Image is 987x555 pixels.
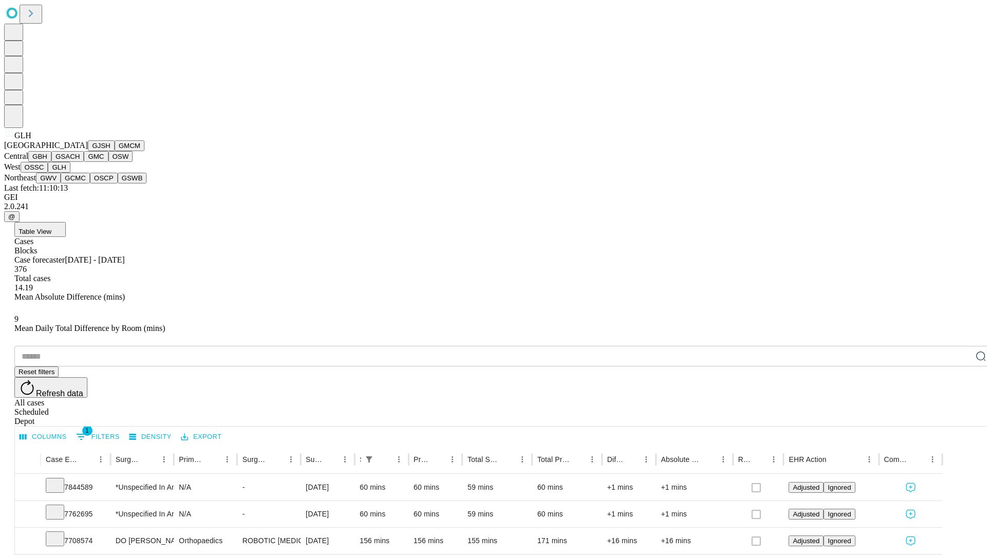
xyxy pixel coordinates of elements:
[4,152,28,160] span: Central
[48,162,70,173] button: GLH
[284,452,298,467] button: Menu
[661,528,728,554] div: +16 mins
[306,501,350,527] div: [DATE]
[36,173,61,183] button: GWV
[661,455,701,464] div: Absolute Difference
[793,484,819,491] span: Adjusted
[17,429,69,445] button: Select columns
[607,501,651,527] div: +1 mins
[46,474,105,501] div: 7844589
[14,283,33,292] span: 14.19
[515,452,529,467] button: Menu
[377,452,392,467] button: Sort
[607,474,651,501] div: +1 mins
[206,452,220,467] button: Sort
[4,141,88,150] span: [GEOGRAPHIC_DATA]
[828,452,842,467] button: Sort
[20,506,35,524] button: Expand
[338,452,352,467] button: Menu
[14,265,27,273] span: 376
[752,452,766,467] button: Sort
[36,389,83,398] span: Refresh data
[625,452,639,467] button: Sort
[116,501,169,527] div: *Unspecified In And Out Surgery Glh
[716,452,730,467] button: Menu
[884,455,910,464] div: Comments
[824,509,855,520] button: Ignored
[46,501,105,527] div: 7762695
[824,535,855,546] button: Ignored
[51,151,84,162] button: GSACH
[911,452,925,467] button: Sort
[607,455,624,464] div: Difference
[828,484,851,491] span: Ignored
[323,452,338,467] button: Sort
[115,140,144,151] button: GMCM
[789,455,826,464] div: EHR Action
[116,474,169,501] div: *Unspecified In And Out Surgery Glh
[242,455,268,464] div: Surgery Name
[537,455,570,464] div: Total Predicted Duration
[19,368,54,376] span: Reset filters
[362,452,376,467] div: 1 active filter
[585,452,599,467] button: Menu
[74,429,122,445] button: Show filters
[118,173,147,183] button: GSWB
[789,509,824,520] button: Adjusted
[14,292,125,301] span: Mean Absolute Difference (mins)
[4,202,983,211] div: 2.0.241
[94,452,108,467] button: Menu
[661,501,728,527] div: +1 mins
[14,314,19,323] span: 9
[414,528,458,554] div: 156 mins
[360,528,404,554] div: 156 mins
[467,455,500,464] div: Total Scheduled Duration
[242,501,295,527] div: -
[4,173,36,182] span: Northeast
[179,455,205,464] div: Primary Service
[4,211,20,222] button: @
[306,474,350,501] div: [DATE]
[639,452,653,467] button: Menu
[269,452,284,467] button: Sort
[65,255,124,264] span: [DATE] - [DATE]
[14,222,66,237] button: Table View
[431,452,445,467] button: Sort
[702,452,716,467] button: Sort
[4,193,983,202] div: GEI
[789,535,824,546] button: Adjusted
[61,173,90,183] button: GCMC
[467,501,527,527] div: 59 mins
[925,452,940,467] button: Menu
[824,482,855,493] button: Ignored
[14,324,165,332] span: Mean Daily Total Difference by Room (mins)
[414,474,458,501] div: 60 mins
[793,537,819,545] span: Adjusted
[116,528,169,554] div: DO [PERSON_NAME] [PERSON_NAME]
[179,474,232,501] div: N/A
[14,255,65,264] span: Case forecaster
[90,173,118,183] button: OSCP
[537,474,597,501] div: 60 mins
[179,528,232,554] div: Orthopaedics
[414,455,430,464] div: Predicted In Room Duration
[360,501,404,527] div: 60 mins
[445,452,460,467] button: Menu
[79,452,94,467] button: Sort
[126,429,174,445] button: Density
[178,429,224,445] button: Export
[108,151,133,162] button: OSW
[84,151,108,162] button: GMC
[28,151,51,162] button: GBH
[142,452,157,467] button: Sort
[20,532,35,550] button: Expand
[828,537,851,545] span: Ignored
[157,452,171,467] button: Menu
[20,479,35,497] button: Expand
[738,455,752,464] div: Resolved in EHR
[46,455,78,464] div: Case Epic Id
[14,366,59,377] button: Reset filters
[179,501,232,527] div: N/A
[306,528,350,554] div: [DATE]
[21,162,48,173] button: OSSC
